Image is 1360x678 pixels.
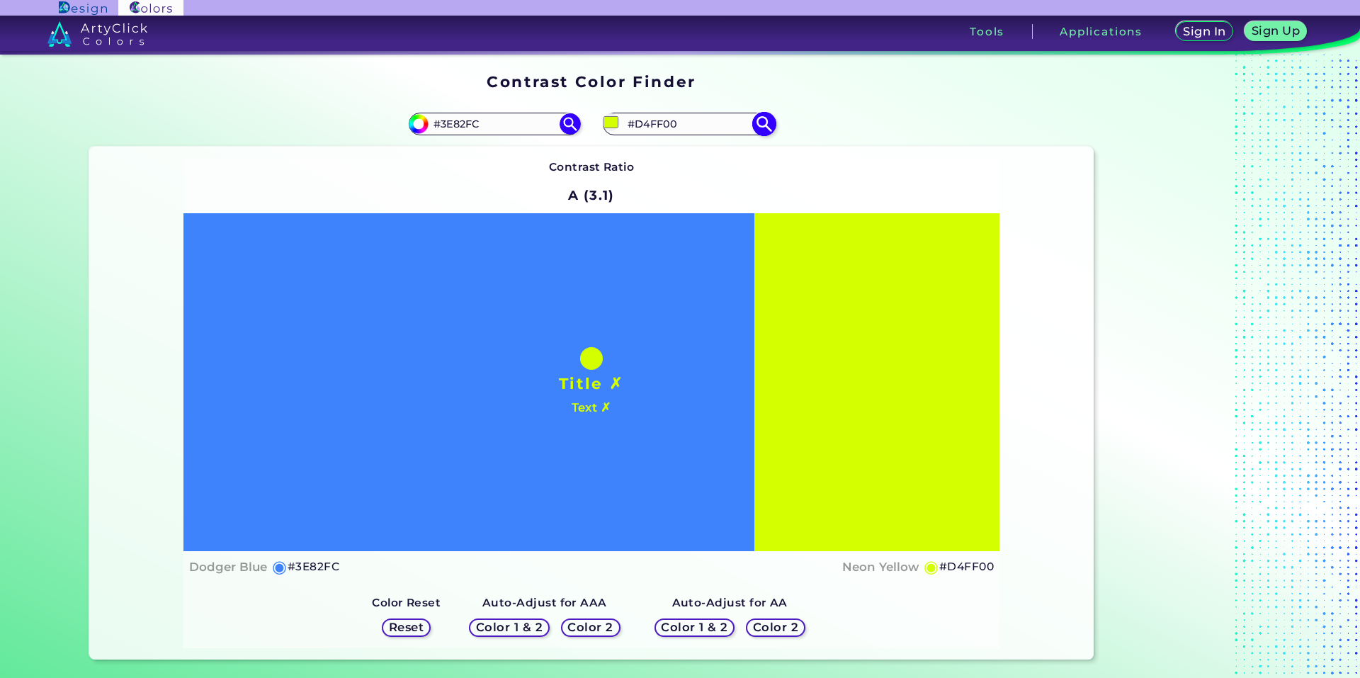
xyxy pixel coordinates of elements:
[672,596,788,609] strong: Auto-Adjust for AA
[487,71,696,92] h1: Contrast Color Finder
[1185,26,1223,37] h5: Sign In
[560,113,581,135] img: icon search
[429,114,560,133] input: type color 1..
[59,1,106,15] img: ArtyClick Design logo
[189,557,267,577] h4: Dodger Blue
[1060,26,1143,37] h3: Applications
[272,558,288,575] h5: ◉
[288,558,339,576] h5: #3E82FC
[572,397,611,418] h4: Text ✗
[1179,23,1230,40] a: Sign In
[482,596,607,609] strong: Auto-Adjust for AAA
[970,26,1004,37] h3: Tools
[939,558,994,576] h5: #D4FF00
[752,111,776,136] img: icon search
[570,622,611,633] h5: Color 2
[549,160,635,174] strong: Contrast Ratio
[480,622,540,633] h5: Color 1 & 2
[842,557,919,577] h4: Neon Yellow
[559,373,624,394] h1: Title ✗
[664,622,725,633] h5: Color 1 & 2
[372,596,441,609] strong: Color Reset
[390,622,422,633] h5: Reset
[755,622,796,633] h5: Color 2
[1254,26,1298,36] h5: Sign Up
[924,558,939,575] h5: ◉
[1248,23,1304,40] a: Sign Up
[47,21,147,47] img: logo_artyclick_colors_white.svg
[623,114,754,133] input: type color 2..
[562,179,620,210] h2: A (3.1)
[1099,68,1276,665] iframe: Advertisement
